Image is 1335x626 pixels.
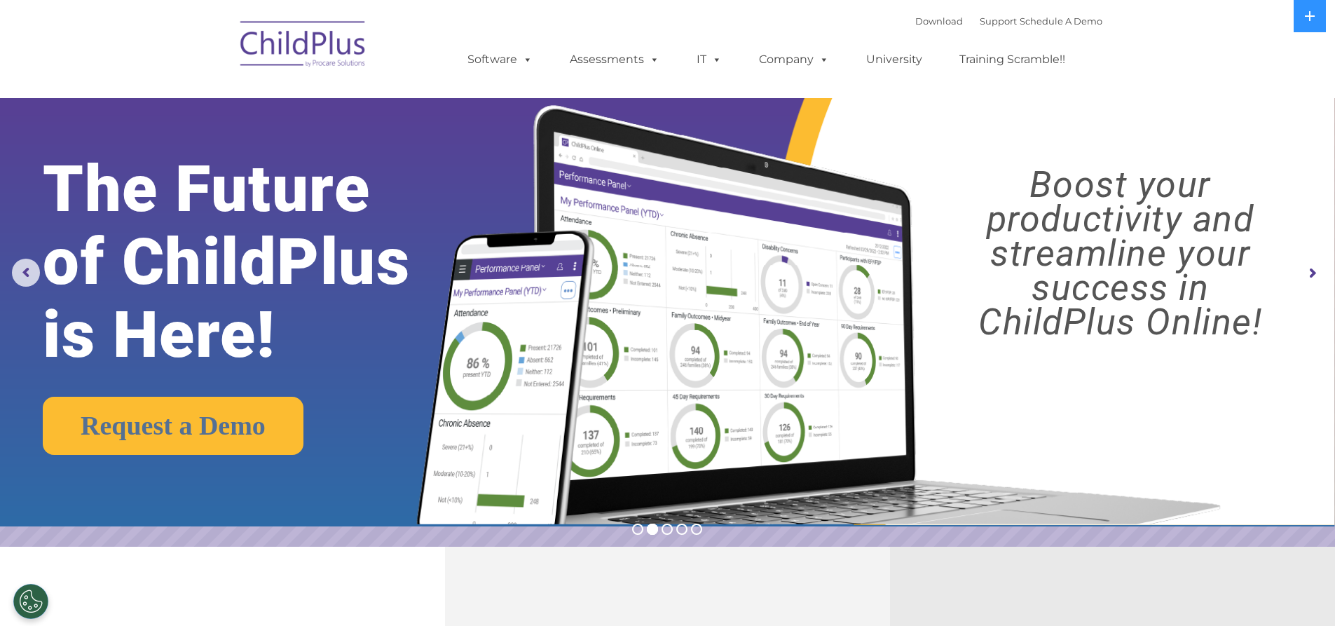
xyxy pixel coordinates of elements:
[13,584,48,619] button: Cookies Settings
[453,46,547,74] a: Software
[922,168,1318,339] rs-layer: Boost your productivity and streamline your success in ChildPlus Online!
[233,11,374,81] img: ChildPlus by Procare Solutions
[195,150,254,161] span: Phone number
[945,46,1079,74] a: Training Scramble!!
[43,153,469,372] rs-layer: The Future of ChildPlus is Here!
[915,15,1102,27] font: |
[195,93,238,103] span: Last name
[745,46,843,74] a: Company
[915,15,963,27] a: Download
[980,15,1017,27] a: Support
[852,46,936,74] a: University
[43,397,303,455] a: Request a Demo
[1020,15,1102,27] a: Schedule A Demo
[556,46,673,74] a: Assessments
[683,46,736,74] a: IT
